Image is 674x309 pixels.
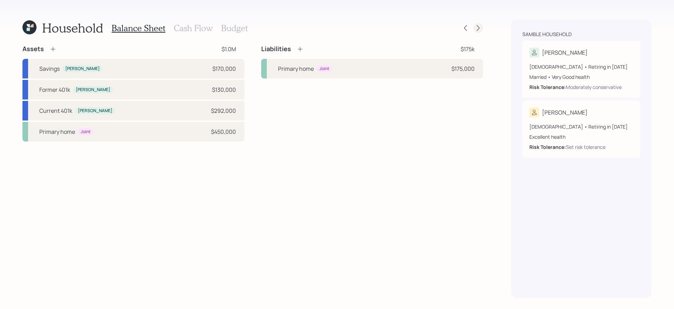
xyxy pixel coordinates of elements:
div: Current 401k [39,107,72,115]
div: Primary home [39,128,75,136]
div: $170,000 [212,64,236,73]
div: Primary home [278,64,314,73]
div: [PERSON_NAME] [65,66,100,72]
div: [PERSON_NAME] [76,87,110,93]
div: Joint [319,66,329,72]
h3: Balance Sheet [112,23,165,33]
div: Samble household [522,31,571,38]
b: Risk Tolerance: [529,144,566,150]
div: $1.0M [222,45,236,53]
div: [PERSON_NAME] [542,108,588,117]
div: Excellent health [529,133,633,140]
h4: Liabilities [261,45,291,53]
div: $450,000 [211,128,236,136]
div: Former 401k [39,85,70,94]
h4: Assets [22,45,44,53]
div: [DEMOGRAPHIC_DATA] • Retiring in [DATE] [529,123,633,130]
b: Risk Tolerance: [529,84,566,90]
h3: Cash Flow [174,23,213,33]
div: [PERSON_NAME] [78,108,112,114]
div: $175,000 [451,64,475,73]
div: $292,000 [211,107,236,115]
div: [PERSON_NAME] [542,48,588,57]
h1: Household [42,20,103,35]
div: Married • Very Good health [529,73,633,81]
div: Moderately conservative [566,83,622,91]
div: $175k [461,45,475,53]
h3: Budget [221,23,248,33]
div: $130,000 [212,85,236,94]
div: Set risk tolerance [566,143,606,151]
div: [DEMOGRAPHIC_DATA] • Retiring in [DATE] [529,63,633,70]
div: Savings [39,64,60,73]
div: Joint [81,129,91,135]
